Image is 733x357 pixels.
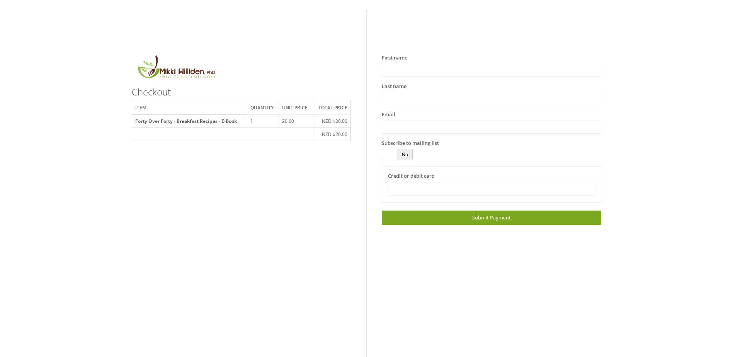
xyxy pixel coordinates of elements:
[132,54,220,83] img: MikkiLogoMain.png
[279,115,313,128] td: 20.00
[382,111,395,119] label: Email
[382,83,406,90] label: Last name
[397,149,412,160] span: No
[382,211,601,225] a: Submit Payment
[279,101,313,115] th: Unit price
[132,101,247,115] th: Item
[388,172,435,180] label: Credit or debit card
[247,115,279,128] td: 1
[132,87,351,97] h3: Checkout
[313,115,351,128] td: NZD $20.00
[247,101,279,115] th: Quantity
[393,185,590,192] iframe: Secure card payment input frame
[382,54,407,62] label: First name
[313,128,351,141] td: NZD $20.00
[313,101,351,115] th: Total price
[132,115,247,128] th: Forty Over Forty - Breakfast Recipes - E-Book
[382,139,439,147] label: Subscribe to mailing list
